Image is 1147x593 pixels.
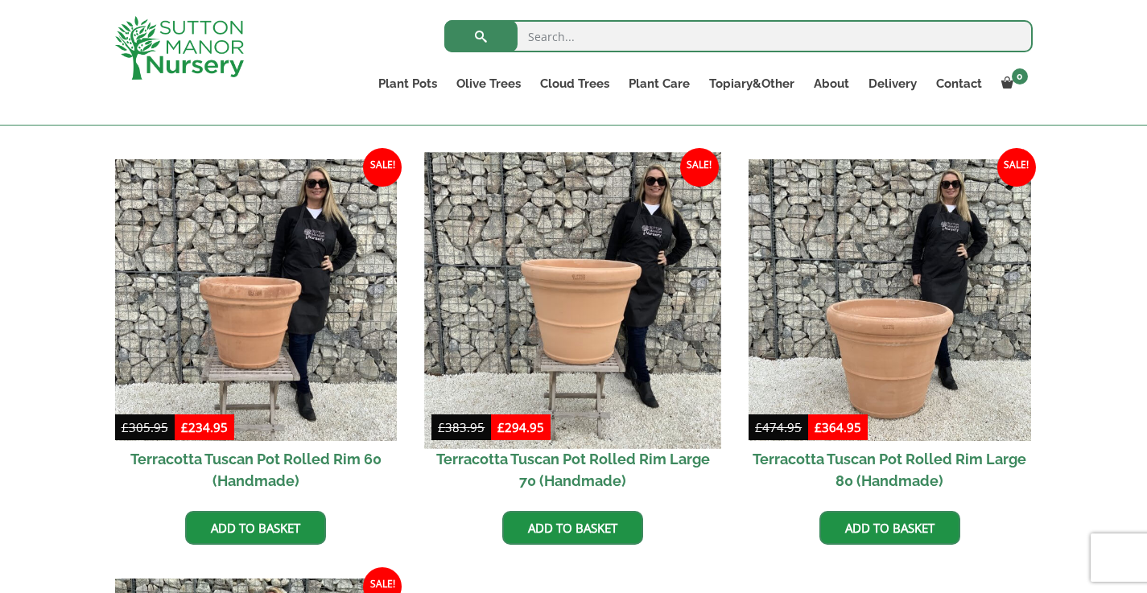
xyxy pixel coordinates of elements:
a: Sale! Terracotta Tuscan Pot Rolled Rim 60 (Handmade) [115,159,398,500]
a: Topiary&Other [699,72,804,95]
span: £ [181,419,188,435]
a: Plant Care [619,72,699,95]
h2: Terracotta Tuscan Pot Rolled Rim 60 (Handmade) [115,441,398,499]
span: £ [438,419,445,435]
img: logo [115,16,244,80]
bdi: 474.95 [755,419,802,435]
h2: Terracotta Tuscan Pot Rolled Rim Large 70 (Handmade) [431,441,714,499]
a: Sale! Terracotta Tuscan Pot Rolled Rim Large 80 (Handmade) [749,159,1031,500]
a: Cloud Trees [530,72,619,95]
span: £ [755,419,762,435]
a: About [804,72,859,95]
a: Delivery [859,72,926,95]
bdi: 294.95 [497,419,544,435]
span: Sale! [997,148,1036,187]
span: 0 [1012,68,1028,84]
a: Contact [926,72,992,95]
span: Sale! [363,148,402,187]
bdi: 305.95 [122,419,168,435]
bdi: 234.95 [181,419,228,435]
a: 0 [992,72,1033,95]
input: Search... [444,20,1033,52]
span: Sale! [680,148,719,187]
a: Add to basket: “Terracotta Tuscan Pot Rolled Rim 60 (Handmade)” [185,511,326,545]
img: Terracotta Tuscan Pot Rolled Rim Large 80 (Handmade) [749,159,1031,442]
a: Plant Pots [369,72,447,95]
a: Olive Trees [447,72,530,95]
a: Add to basket: “Terracotta Tuscan Pot Rolled Rim Large 70 (Handmade)” [502,511,643,545]
bdi: 383.95 [438,419,485,435]
span: £ [815,419,822,435]
span: £ [122,419,129,435]
img: Terracotta Tuscan Pot Rolled Rim Large 70 (Handmade) [425,152,721,448]
span: £ [497,419,505,435]
a: Add to basket: “Terracotta Tuscan Pot Rolled Rim Large 80 (Handmade)” [819,511,960,545]
a: Sale! Terracotta Tuscan Pot Rolled Rim Large 70 (Handmade) [431,159,714,500]
bdi: 364.95 [815,419,861,435]
img: Terracotta Tuscan Pot Rolled Rim 60 (Handmade) [115,159,398,442]
h2: Terracotta Tuscan Pot Rolled Rim Large 80 (Handmade) [749,441,1031,499]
